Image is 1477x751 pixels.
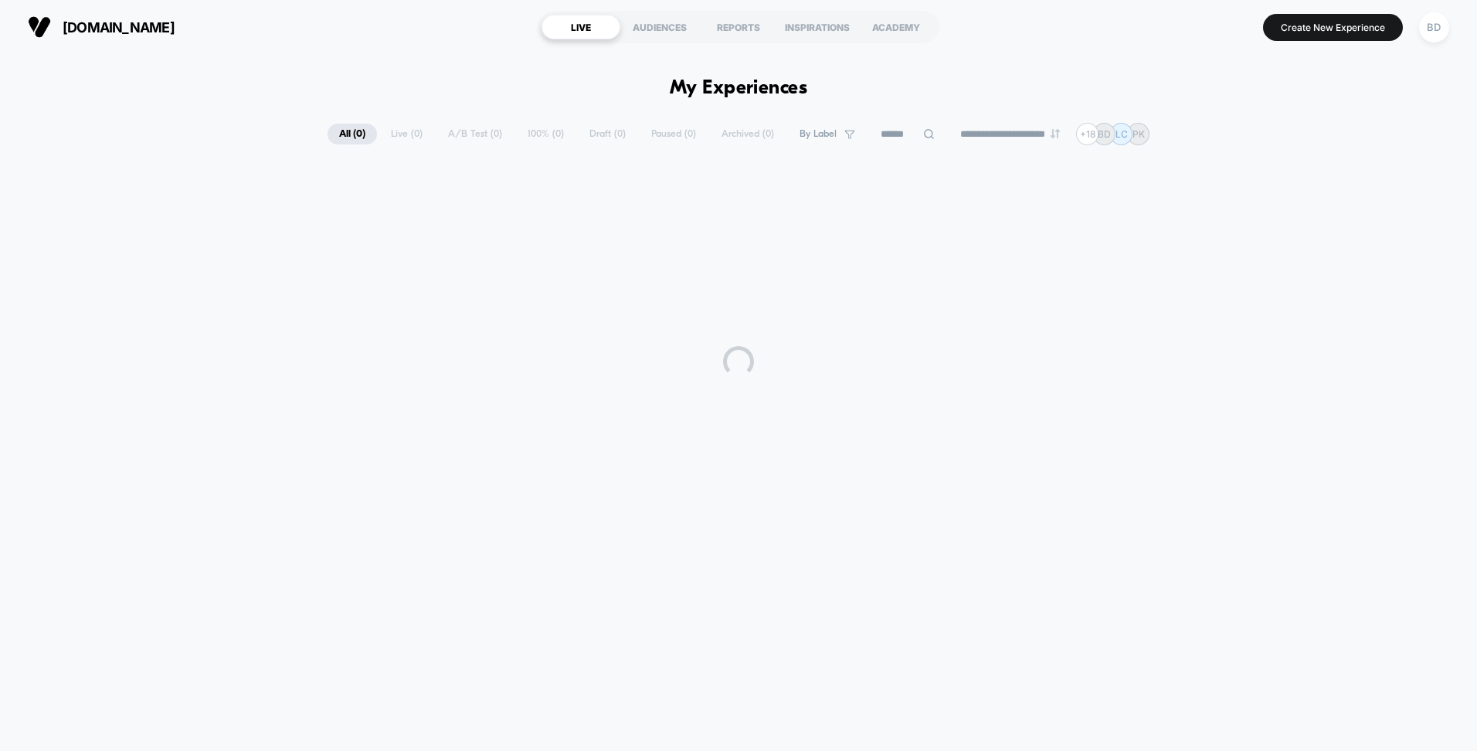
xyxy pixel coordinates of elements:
div: LIVE [542,15,620,39]
span: [DOMAIN_NAME] [63,19,175,36]
button: [DOMAIN_NAME] [23,15,179,39]
div: ACADEMY [857,15,935,39]
p: PK [1132,128,1145,140]
p: LC [1115,128,1128,140]
div: INSPIRATIONS [778,15,857,39]
img: Visually logo [28,15,51,39]
div: REPORTS [699,15,778,39]
img: end [1051,129,1060,138]
p: BD [1098,128,1111,140]
button: BD [1414,12,1454,43]
div: BD [1419,12,1449,42]
button: Create New Experience [1263,14,1403,41]
span: All ( 0 ) [328,124,377,144]
h1: My Experiences [670,77,808,100]
div: + 18 [1076,123,1098,145]
span: By Label [800,128,837,140]
div: AUDIENCES [620,15,699,39]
